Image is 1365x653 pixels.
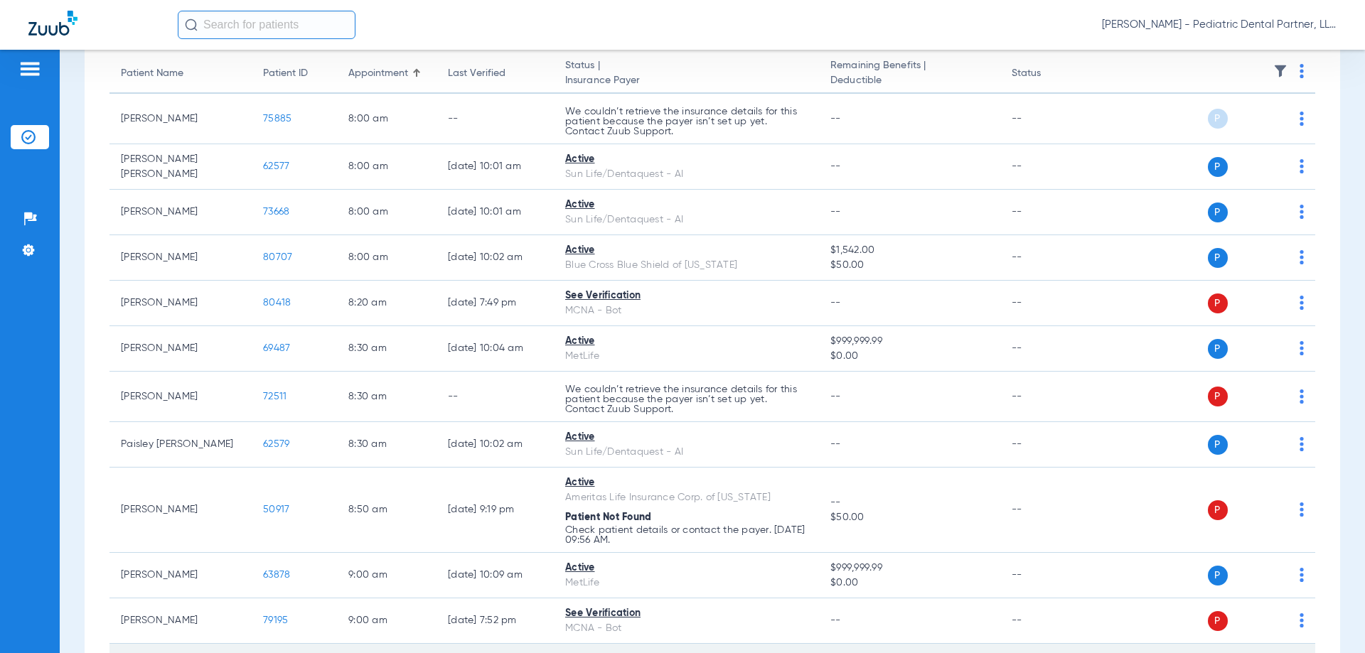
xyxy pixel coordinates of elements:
[565,258,808,273] div: Blue Cross Blue Shield of [US_STATE]
[109,190,252,235] td: [PERSON_NAME]
[337,235,437,281] td: 8:00 AM
[1294,585,1365,653] iframe: Chat Widget
[263,504,289,514] span: 50917
[565,349,808,364] div: MetLife
[121,66,240,81] div: Patient Name
[565,212,808,227] div: Sun Life/Dentaquest - AI
[1300,341,1304,355] img: group-dot-blue.svg
[109,144,252,190] td: [PERSON_NAME] [PERSON_NAME]
[109,326,252,372] td: [PERSON_NAME]
[337,468,437,553] td: 8:50 AM
[437,372,554,422] td: --
[565,475,808,490] div: Active
[109,235,252,281] td: [PERSON_NAME]
[565,243,808,258] div: Active
[565,303,808,318] div: MCNA - Bot
[263,161,289,171] span: 62577
[1208,339,1228,359] span: P
[437,94,554,144] td: --
[565,512,651,522] span: Patient Not Found
[1300,296,1304,310] img: group-dot-blue.svg
[1000,144,1096,190] td: --
[448,66,542,81] div: Last Verified
[565,288,808,303] div: See Verification
[1300,250,1304,264] img: group-dot-blue.svg
[109,372,252,422] td: [PERSON_NAME]
[437,281,554,326] td: [DATE] 7:49 PM
[1000,94,1096,144] td: --
[348,66,408,81] div: Appointment
[185,18,198,31] img: Search Icon
[1000,468,1096,553] td: --
[1000,54,1096,94] th: Status
[1300,437,1304,451] img: group-dot-blue.svg
[348,66,425,81] div: Appointment
[263,392,287,401] span: 72511
[830,349,988,364] span: $0.00
[565,525,808,545] p: Check patient details or contact the payer. [DATE] 09:56 AM.
[1208,109,1228,129] span: P
[830,73,988,88] span: Deductible
[1000,190,1096,235] td: --
[830,334,988,349] span: $999,999.99
[18,60,41,77] img: hamburger-icon
[1000,372,1096,422] td: --
[437,598,554,644] td: [DATE] 7:52 PM
[337,553,437,598] td: 9:00 AM
[1273,64,1288,78] img: filter.svg
[1208,157,1228,177] span: P
[263,207,289,217] span: 73668
[1208,248,1228,268] span: P
[109,598,252,644] td: [PERSON_NAME]
[337,144,437,190] td: 8:00 AM
[1000,598,1096,644] td: --
[263,343,290,353] span: 69487
[830,510,988,525] span: $50.00
[830,576,988,590] span: $0.00
[337,190,437,235] td: 8:00 AM
[1000,326,1096,372] td: --
[1000,235,1096,281] td: --
[819,54,1000,94] th: Remaining Benefits |
[437,144,554,190] td: [DATE] 10:01 AM
[554,54,819,94] th: Status |
[565,73,808,88] span: Insurance Payer
[1300,64,1304,78] img: group-dot-blue.svg
[437,468,554,553] td: [DATE] 9:19 PM
[565,198,808,212] div: Active
[565,107,808,136] p: We couldn’t retrieve the insurance details for this patient because the payer isn’t set up yet. C...
[1000,553,1096,598] td: --
[1208,435,1228,455] span: P
[337,326,437,372] td: 8:30 AM
[1000,281,1096,326] td: --
[109,553,252,598] td: [PERSON_NAME]
[263,298,291,308] span: 80418
[121,66,183,81] div: Patient Name
[565,152,808,167] div: Active
[565,490,808,505] div: Ameritas Life Insurance Corp. of [US_STATE]
[448,66,505,81] div: Last Verified
[437,235,554,281] td: [DATE] 10:02 AM
[565,167,808,182] div: Sun Life/Dentaquest - AI
[830,243,988,258] span: $1,542.00
[565,621,808,636] div: MCNA - Bot
[830,495,988,510] span: --
[565,606,808,621] div: See Verification
[437,422,554,468] td: [DATE] 10:02 AM
[830,439,841,449] span: --
[437,190,554,235] td: [DATE] 10:01 AM
[1300,502,1304,517] img: group-dot-blue.svg
[830,298,841,308] span: --
[263,252,292,262] span: 80707
[830,615,841,625] span: --
[830,392,841,401] span: --
[1102,18,1337,32] span: [PERSON_NAME] - Pediatric Dental Partner, LLP
[1300,568,1304,582] img: group-dot-blue.svg
[437,326,554,372] td: [DATE] 10:04 AM
[565,445,808,460] div: Sun Life/Dentaquest - AI
[565,334,808,349] div: Active
[337,372,437,422] td: 8:30 AM
[1300,112,1304,126] img: group-dot-blue.svg
[1300,389,1304,404] img: group-dot-blue.svg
